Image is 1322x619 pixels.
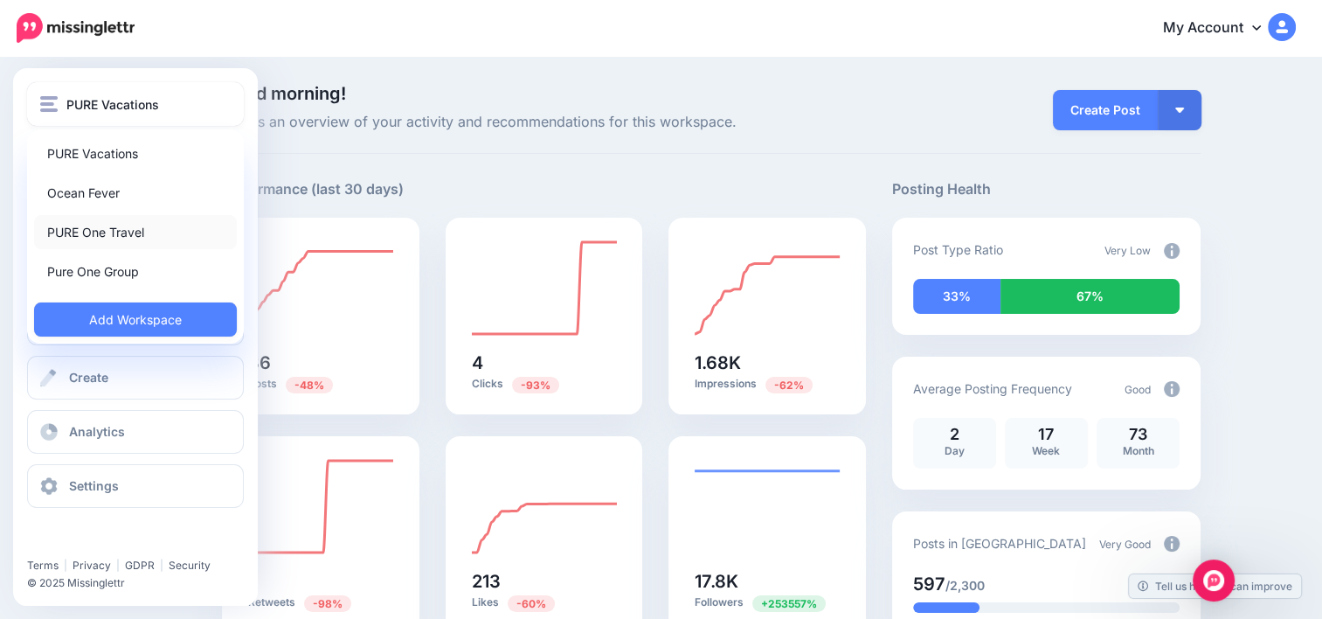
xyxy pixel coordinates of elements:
[40,96,58,112] img: menu.png
[69,424,125,439] span: Analytics
[913,279,1000,314] div: 33% of your posts in the last 30 days have been from Drip Campaigns
[34,254,237,289] a: Pure One Group
[27,410,244,454] a: Analytics
[945,578,985,593] span: /2,300
[160,559,163,572] span: |
[17,13,135,43] img: Missinglettr
[695,376,840,393] p: Impressions
[472,595,617,611] p: Likes
[1129,574,1301,598] a: Tell us how we can improve
[34,176,237,210] a: Ocean Fever
[27,82,244,126] button: PURE Vacations
[248,376,393,393] p: Posts
[1014,427,1079,442] p: 17
[1053,90,1158,130] a: Create Post
[27,559,59,572] a: Terms
[1146,7,1296,50] a: My Account
[1164,536,1180,552] img: info-circle-grey.png
[34,136,237,170] a: PURE Vacations
[27,356,244,400] a: Create
[913,602,979,613] div: 25% of your posts in the last 30 days have been from Drip Campaigns
[248,573,393,590] h5: 1
[66,94,159,115] span: PURE Vacations
[1193,560,1235,602] div: Open Intercom Messenger
[1032,444,1060,457] span: Week
[222,83,346,104] span: Good morning!
[892,178,1201,200] h5: Posting Health
[695,573,840,590] h5: 17.8K
[472,376,617,393] p: Clicks
[913,533,1086,553] p: Posts in [GEOGRAPHIC_DATA]
[125,559,155,572] a: GDPR
[27,464,244,508] a: Settings
[73,559,111,572] a: Privacy
[512,377,559,393] span: Previous period: 60
[27,574,254,592] li: © 2025 Missinglettr
[1099,538,1151,551] span: Very Good
[695,354,840,372] h5: 1.68K
[304,595,351,612] span: Previous period: 59
[945,444,965,457] span: Day
[222,111,866,134] span: Here's an overview of your activity and recommendations for this workspace.
[695,595,840,611] p: Followers
[1175,108,1184,113] img: arrow-down-white.png
[69,370,108,385] span: Create
[116,559,120,572] span: |
[169,559,211,572] a: Security
[508,595,555,612] span: Previous period: 527
[69,478,119,493] span: Settings
[752,595,826,612] span: Previous period: 7
[765,377,813,393] span: Previous period: 4.44K
[472,573,617,590] h5: 213
[248,354,393,372] h5: 36
[1122,444,1153,457] span: Month
[34,303,237,337] a: Add Workspace
[1164,381,1180,397] img: info-circle-grey.png
[1164,243,1180,259] img: info-circle-grey.png
[472,354,617,372] h5: 4
[1104,244,1151,257] span: Very Low
[913,574,945,595] span: 597
[27,533,160,551] iframe: Twitter Follow Button
[1125,383,1151,396] span: Good
[1105,427,1171,442] p: 73
[222,178,404,200] h5: Performance (last 30 days)
[64,559,67,572] span: |
[248,595,393,611] p: Retweets
[286,377,333,393] span: Previous period: 69
[913,240,1003,260] p: Post Type Ratio
[922,427,987,442] p: 2
[1000,279,1180,314] div: 67% of your posts in the last 30 days were manually created (i.e. were not from Drip Campaigns or...
[34,215,237,249] a: PURE One Travel
[913,379,1072,399] p: Average Posting Frequency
